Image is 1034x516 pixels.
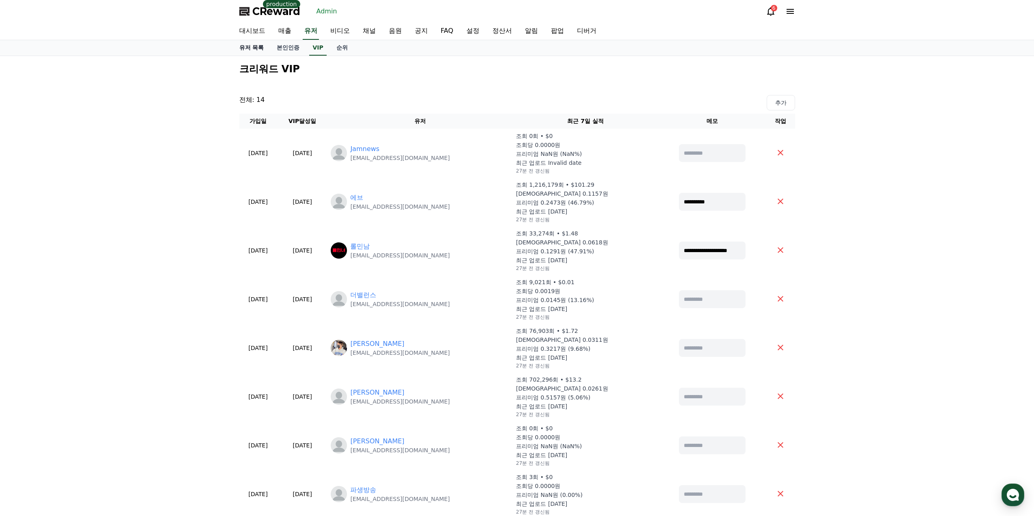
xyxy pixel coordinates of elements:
[239,5,300,18] a: CReward
[277,421,327,470] td: [DATE]
[516,433,560,441] p: 조회당 0.0000원
[516,132,553,140] p: 조회 0회 • $0
[350,446,450,454] p: [EMAIL_ADDRESS][DOMAIN_NAME]
[350,290,376,300] a: 더밸런스
[331,340,347,356] img: https://lh3.googleusercontent.com/a/ACg8ocKhW7DOSSxXEahyzMVGynu3e6j2-ZuN91Drsi2gr1YUW94qyoz8=s96-c
[513,114,658,129] th: 최근 7일 실적
[331,194,347,210] img: https://cdn.creward.net/profile/user/profile_blank.webp
[516,181,594,189] p: 조회 1,216,179회 • $101.29
[570,23,603,40] a: 디버거
[331,389,347,405] img: profile_blank.webp
[382,23,408,40] a: 음원
[239,372,277,421] td: [DATE]
[766,6,776,16] a: 6
[350,388,404,397] a: [PERSON_NAME]
[313,5,340,18] a: Admin
[239,114,277,129] th: 가입일
[239,129,277,177] td: [DATE]
[350,251,450,259] p: [EMAIL_ADDRESS][DOMAIN_NAME]
[516,509,550,515] p: 27분 전 갱신됨
[516,256,567,264] p: 최근 업로드 [DATE]
[516,296,594,304] p: 프리미엄 0.0145원 (13.16%)
[516,168,550,174] p: 27분 전 갱신됨
[350,349,450,357] p: [EMAIL_ADDRESS][DOMAIN_NAME]
[516,384,608,393] p: [DEMOGRAPHIC_DATA] 0.0261원
[516,305,567,313] p: 최근 업로드 [DATE]
[350,339,404,349] a: [PERSON_NAME]
[277,275,327,324] td: [DATE]
[252,5,300,18] span: CReward
[658,114,766,129] th: 메모
[516,247,594,255] p: 프리미엄 0.1291원 (47.91%)
[516,278,574,286] p: 조회 9,021회 • $0.01
[331,437,347,453] img: profile_blank.webp
[331,291,347,307] img: https://cdn.creward.net/profile/user/profile_blank.webp
[516,491,583,499] p: 프리미엄 NaN원 (0.00%)
[277,324,327,372] td: [DATE]
[516,150,582,158] p: 프리미엄 NaN원 (NaN%)
[516,287,560,295] p: 조회당 0.0019원
[350,193,363,203] a: 에브
[516,190,608,198] p: [DEMOGRAPHIC_DATA] 0.1157원
[239,177,277,226] td: [DATE]
[239,421,277,470] td: [DATE]
[309,40,326,56] a: VIP
[516,141,560,149] p: 조회당 0.0000원
[516,451,567,459] p: 최근 업로드 [DATE]
[330,40,354,56] a: 순위
[277,114,327,129] th: VIP달성일
[350,436,404,446] a: [PERSON_NAME]
[516,482,560,490] p: 조회당 0.0000원
[516,376,582,384] p: 조회 702,296회 • $13.2
[67,270,91,276] span: Messages
[272,23,298,40] a: 매출
[516,345,590,353] p: 프리미엄 0.3217원 (9.68%)
[331,145,347,161] img: profile_blank.webp
[771,5,777,11] div: 6
[516,460,550,466] p: 27분 전 갱신됨
[516,216,550,223] p: 27분 전 갱신됨
[239,226,277,275] td: [DATE]
[277,372,327,421] td: [DATE]
[277,129,327,177] td: [DATE]
[767,95,795,110] button: 추가
[350,144,379,154] a: Jamnews
[516,500,567,508] p: 최근 업로드 [DATE]
[21,270,35,276] span: Home
[105,257,156,278] a: Settings
[516,336,608,344] p: [DEMOGRAPHIC_DATA] 0.0311원
[516,238,608,246] p: [DEMOGRAPHIC_DATA] 0.0618원
[460,23,486,40] a: 설정
[486,23,518,40] a: 정산서
[277,226,327,275] td: [DATE]
[434,23,460,40] a: FAQ
[516,411,550,418] p: 27분 전 갱신됨
[331,242,347,259] img: https://lh3.googleusercontent.com/a/ACg8ocIRkcOePDkb8G556KPr_g5gDUzm96TACHS6QOMRMdmg6EqxY2Y=s96-c
[233,40,271,56] a: 유저 목록
[516,229,578,237] p: 조회 33,274회 • $1.48
[350,154,450,162] p: [EMAIL_ADDRESS][DOMAIN_NAME]
[516,327,578,335] p: 조회 76,903회 • $1.72
[324,23,356,40] a: 비디오
[239,324,277,372] td: [DATE]
[54,257,105,278] a: Messages
[356,23,382,40] a: 채널
[327,114,513,129] th: 유저
[516,402,567,410] p: 최근 업로드 [DATE]
[350,485,376,495] a: 파생방송
[516,314,550,320] p: 27분 전 갱신됨
[516,363,550,369] p: 27분 전 갱신됨
[516,354,567,362] p: 최근 업로드 [DATE]
[350,397,450,406] p: [EMAIL_ADDRESS][DOMAIN_NAME]
[350,300,450,308] p: [EMAIL_ADDRESS][DOMAIN_NAME]
[516,207,567,216] p: 최근 업로드 [DATE]
[350,242,370,251] a: 롤민남
[516,159,581,167] p: 최근 업로드 Invalid date
[350,495,450,503] p: [EMAIL_ADDRESS][DOMAIN_NAME]
[766,114,795,129] th: 작업
[408,23,434,40] a: 공지
[239,95,265,110] p: 전체: 14
[120,270,140,276] span: Settings
[518,23,544,40] a: 알림
[516,424,553,432] p: 조회 0회 • $0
